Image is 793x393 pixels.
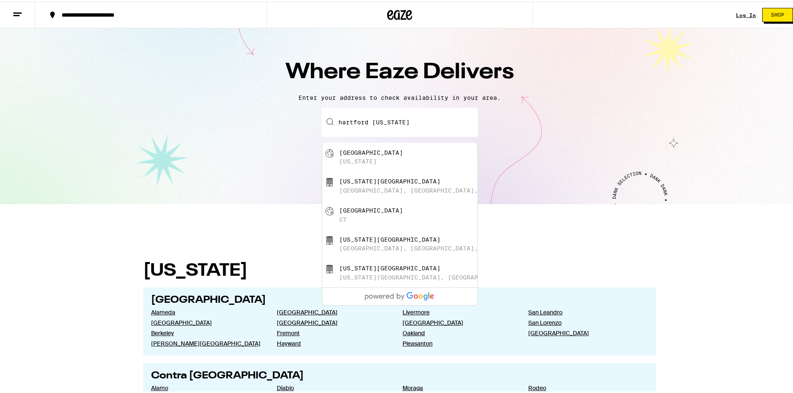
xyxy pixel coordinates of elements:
img: Connecticut Science Center [326,235,334,243]
div: [US_STATE] [339,156,377,163]
a: Hayward [277,338,389,346]
div: [GEOGRAPHIC_DATA], [GEOGRAPHIC_DATA], [GEOGRAPHIC_DATA] [339,185,545,192]
a: Berkeley [151,328,264,335]
a: [PERSON_NAME][GEOGRAPHIC_DATA] [151,338,264,346]
a: Fremont [277,328,389,335]
span: Shop [771,11,784,16]
a: San Leandro [528,307,641,314]
div: [GEOGRAPHIC_DATA] [339,148,403,154]
a: Log In [736,11,756,16]
img: Connecticut Convention Center [326,176,334,185]
img: Hartford [326,148,334,156]
a: [GEOGRAPHIC_DATA] [403,317,515,325]
img: Connecticut Children's Medical Center [326,263,334,272]
img: East Hartford [326,205,334,214]
div: [US_STATE][GEOGRAPHIC_DATA] [339,263,440,270]
a: Moraga [403,383,515,390]
div: CT [339,215,347,221]
a: Rodeo [528,383,641,390]
button: Shop [762,6,793,20]
p: Enter your address to check availability in your area. [8,93,791,99]
a: [GEOGRAPHIC_DATA] [277,307,389,314]
a: Oakland [403,328,515,335]
div: [GEOGRAPHIC_DATA] [339,205,403,212]
a: Pleasanton [403,338,515,346]
div: [US_STATE][GEOGRAPHIC_DATA] [339,176,440,183]
h2: [GEOGRAPHIC_DATA] [151,294,649,304]
div: [US_STATE][GEOGRAPHIC_DATA] [339,235,440,241]
h1: Where Eaze Delivers [254,56,545,86]
a: Livermore [403,307,515,314]
span: Hi. Need any help? [5,6,60,12]
a: San Lorenzo [528,317,641,325]
input: Enter your delivery address [322,106,478,135]
div: [US_STATE][GEOGRAPHIC_DATA], [GEOGRAPHIC_DATA], [GEOGRAPHIC_DATA] [339,272,583,279]
a: Alamo [151,383,264,390]
a: [GEOGRAPHIC_DATA] [151,317,264,325]
h1: [US_STATE] [143,261,656,278]
h2: Contra [GEOGRAPHIC_DATA] [151,369,649,379]
a: [GEOGRAPHIC_DATA] [277,317,389,325]
a: [GEOGRAPHIC_DATA] [528,328,641,335]
a: Alameda [151,307,264,314]
div: [GEOGRAPHIC_DATA], [GEOGRAPHIC_DATA], [GEOGRAPHIC_DATA] [339,243,545,250]
a: Diablo [277,383,389,390]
